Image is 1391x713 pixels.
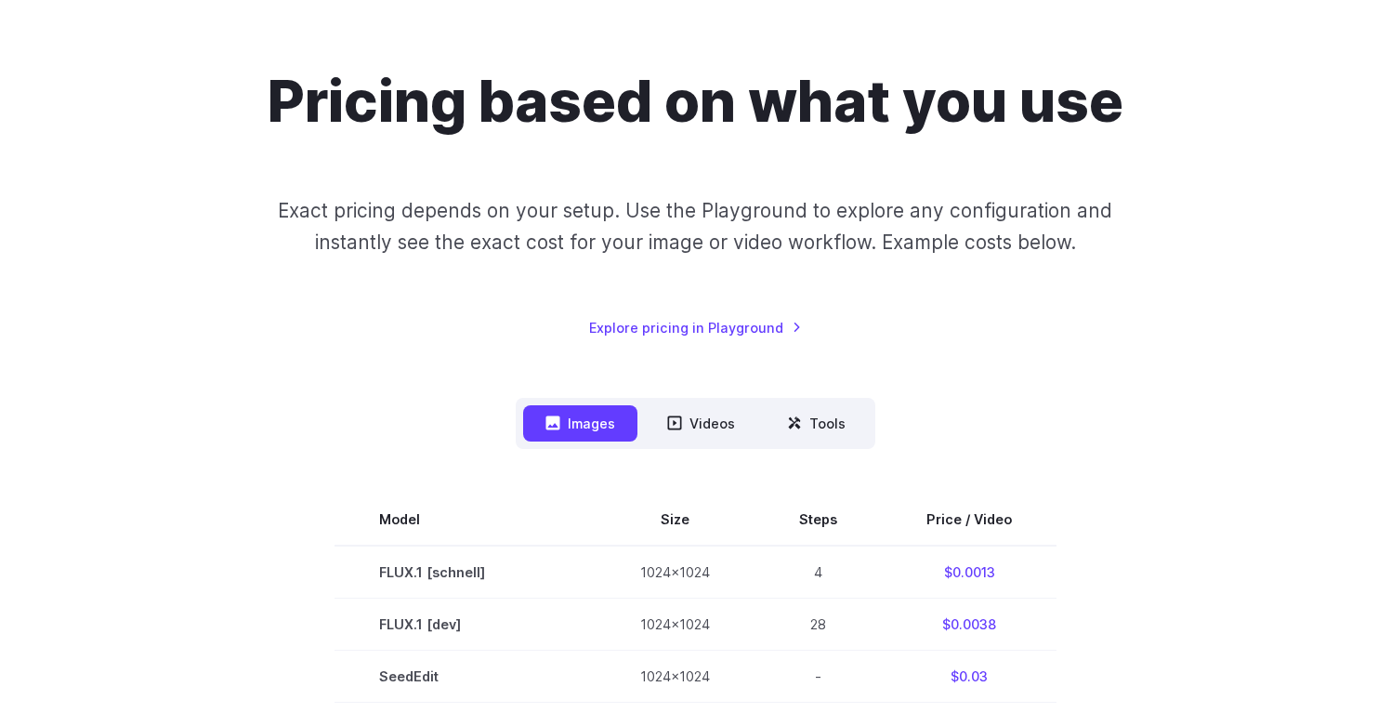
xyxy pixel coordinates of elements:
[243,195,1148,257] p: Exact pricing depends on your setup. Use the Playground to explore any configuration and instantl...
[765,405,868,442] button: Tools
[268,67,1123,136] h1: Pricing based on what you use
[523,405,637,442] button: Images
[882,599,1056,651] td: $0.0038
[755,546,882,599] td: 4
[755,651,882,703] td: -
[882,494,1056,546] th: Price / Video
[755,494,882,546] th: Steps
[882,546,1056,599] td: $0.0013
[596,651,755,703] td: 1024x1024
[596,599,755,651] td: 1024x1024
[882,651,1056,703] td: $0.03
[335,494,596,546] th: Model
[335,599,596,651] td: FLUX.1 [dev]
[596,546,755,599] td: 1024x1024
[335,546,596,599] td: FLUX.1 [schnell]
[645,405,757,442] button: Videos
[596,494,755,546] th: Size
[335,651,596,703] td: SeedEdit
[755,599,882,651] td: 28
[589,317,802,338] a: Explore pricing in Playground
